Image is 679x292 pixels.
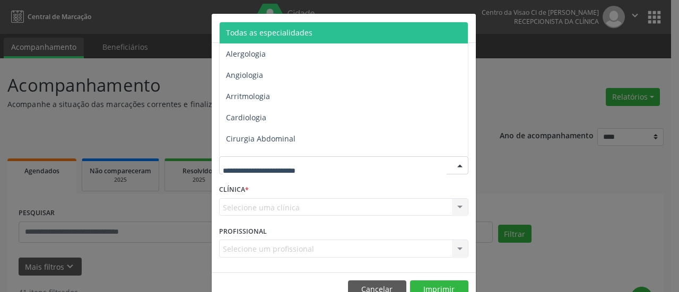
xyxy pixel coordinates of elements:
span: Cardiologia [226,112,266,122]
label: PROFISSIONAL [219,223,267,240]
h5: Relatório de agendamentos [219,21,341,35]
span: Todas as especialidades [226,28,312,38]
span: Alergologia [226,49,266,59]
button: Close [455,14,476,40]
label: CLÍNICA [219,182,249,198]
span: Angiologia [226,70,263,80]
span: Cirurgia Abdominal [226,134,295,144]
span: Arritmologia [226,91,270,101]
span: Cirurgia Bariatrica [226,155,291,165]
